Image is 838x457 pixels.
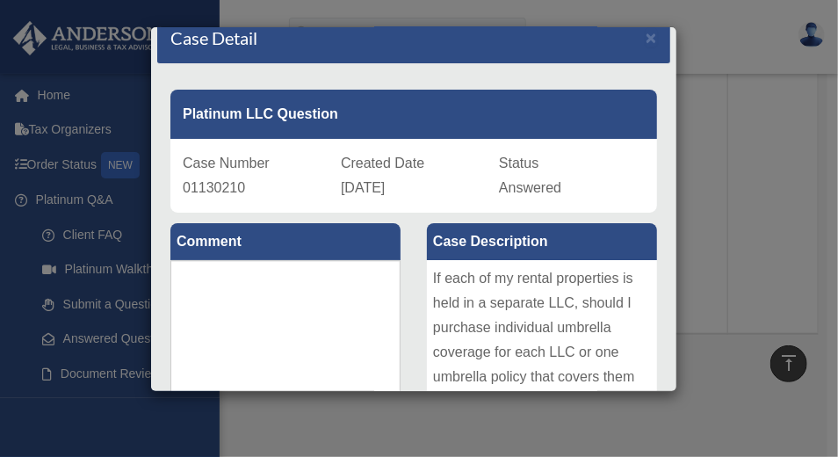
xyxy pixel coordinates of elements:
[183,156,270,170] span: Case Number
[499,156,538,170] span: Status
[427,223,657,260] label: Case Description
[341,180,385,195] span: [DATE]
[183,180,245,195] span: 01130210
[170,90,657,139] div: Platinum LLC Question
[646,28,657,47] button: Close
[341,156,424,170] span: Created Date
[499,180,561,195] span: Answered
[170,223,401,260] label: Comment
[170,25,257,50] h4: Case Detail
[646,27,657,47] span: ×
